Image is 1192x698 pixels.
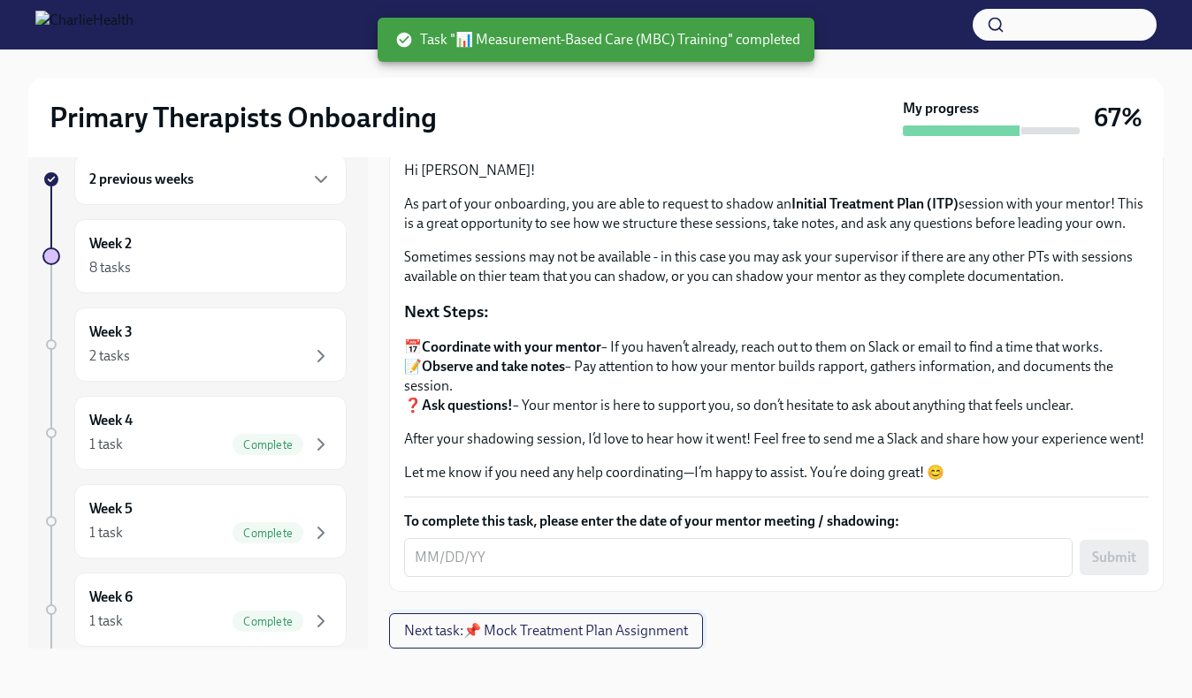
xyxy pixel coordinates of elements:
[35,11,134,39] img: CharlieHealth
[404,512,1149,531] label: To complete this task, please enter the date of your mentor meeting / shadowing:
[404,161,1149,180] p: Hi [PERSON_NAME]!
[422,338,601,355] strong: Coordinate with your mentor
[89,170,194,189] h6: 2 previous weeks
[389,613,703,649] button: Next task:📌 Mock Treatment Plan Assignment
[89,588,133,607] h6: Week 6
[233,527,303,540] span: Complete
[42,396,347,470] a: Week 41 taskComplete
[791,195,959,212] strong: Initial Treatment Plan (ITP)
[89,234,132,254] h6: Week 2
[404,429,1149,449] p: After your shadowing session, I’d love to hear how it went! Feel free to send me a Slack and shar...
[89,411,133,430] h6: Week 4
[50,100,437,135] h2: Primary Therapists Onboarding
[42,307,347,382] a: Week 32 tasks
[74,154,347,205] div: 2 previous weeks
[404,338,1149,415] p: 📅 – If you haven’t already, reach out to them on Slack or email to find a time that works. 📝 – Pa...
[422,397,513,413] strong: Ask questions!
[89,346,130,366] div: 2 tasks
[395,30,800,49] span: Task "📊 Measurement-Based Care (MBC) Training" completed
[404,622,688,640] span: Next task : 📌 Mock Treatment Plan Assignment
[233,615,303,628] span: Complete
[89,611,123,631] div: 1 task
[89,322,133,342] h6: Week 3
[1094,102,1142,133] h3: 67%
[404,463,1149,482] p: Let me know if you need any help coordinating—I’m happy to assist. You’re doing great! 😊
[404,194,1149,233] p: As part of your onboarding, you are able to request to shadow an session with your mentor! This i...
[233,438,303,451] span: Complete
[89,499,133,519] h6: Week 5
[89,258,131,277] div: 8 tasks
[89,435,123,454] div: 1 task
[404,300,1149,323] p: Next Steps:
[42,219,347,293] a: Week 28 tasks
[422,358,565,375] strong: Observe and take notes
[42,484,347,558] a: Week 51 taskComplete
[404,247,1149,286] p: Sometimes sessions may not be available - in this case you may ask your supervisor if there are a...
[42,573,347,647] a: Week 61 taskComplete
[89,523,123,542] div: 1 task
[903,99,979,118] strong: My progress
